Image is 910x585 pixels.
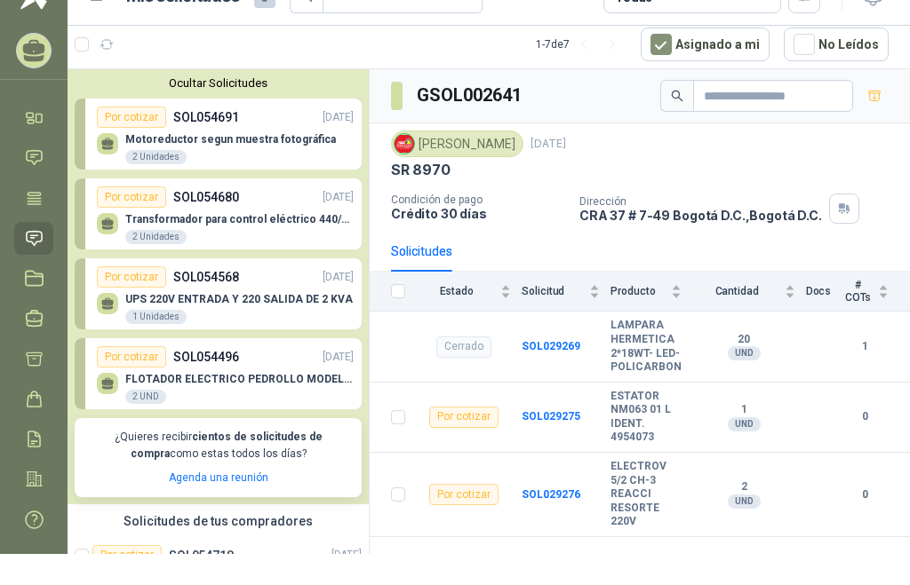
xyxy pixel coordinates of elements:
[391,130,523,157] div: [PERSON_NAME]
[323,189,354,206] p: [DATE]
[536,30,627,59] div: 1 - 7 de 7
[75,338,362,409] a: Por cotizarSOL054496[DATE] FLOTADOR ELECTRICO PEDROLLO MODELO VIYILANT PARA AGUAS NEGRAS2 UND
[323,349,354,366] p: [DATE]
[391,161,451,179] p: SR 8970
[97,186,166,208] div: Por cotizar
[323,109,354,126] p: [DATE]
[806,272,842,312] th: Docs
[391,194,565,206] p: Condición de pago
[842,272,910,312] th: # COTs
[131,431,323,460] b: cientos de solicitudes de compra
[416,272,522,312] th: Estado
[531,136,566,153] p: [DATE]
[75,76,362,90] button: Ocultar Solicitudes
[92,545,162,566] div: Por cotizar
[579,195,822,208] p: Dirección
[323,269,354,286] p: [DATE]
[522,285,586,297] span: Solicitud
[429,407,499,428] div: Por cotizar
[173,347,239,367] p: SOL054496
[173,107,239,127] p: SOL054691
[125,133,336,146] p: Motoreductor segun muestra fotográfica
[436,336,491,358] div: Cerrado
[75,258,362,329] a: Por cotizarSOL054568[DATE] UPS 220V ENTRADA Y 220 SALIDA DE 2 KVA1 Unidades
[522,410,580,423] a: SOL029275
[125,293,353,305] p: UPS 220V ENTRADA Y 220 SALIDA DE 2 KVA
[173,267,239,287] p: SOL054568
[522,272,611,312] th: Solicitud
[125,213,354,225] p: Transformador para control eléctrico 440/220/110 - 45O VA.
[611,390,682,445] b: ESTATOR NM063 01 L IDENT. 4954073
[429,484,499,505] div: Por cotizar
[784,28,889,61] button: No Leídos
[75,178,362,249] a: Por cotizarSOL054680[DATE] Transformador para control eléctrico 440/220/110 - 45O VA.2 Unidades
[611,272,692,312] th: Producto
[692,333,794,347] b: 20
[842,486,889,503] b: 0
[125,373,354,385] p: FLOTADOR ELECTRICO PEDROLLO MODELO VIYILANT PARA AGUAS NEGRAS
[169,549,234,562] p: SOL054718
[125,390,166,404] div: 2 UND
[391,241,452,261] div: Solicitudes
[692,285,780,297] span: Cantidad
[692,403,794,417] b: 1
[169,471,268,484] a: Agenda una reunión
[842,408,889,425] b: 0
[416,285,497,297] span: Estado
[611,285,667,297] span: Producto
[728,494,761,509] div: UND
[579,208,822,223] p: CRA 37 # 7-49 Bogotá D.C. , Bogotá D.C.
[611,319,682,374] b: LAMPARA HERMETICA 2*18WT- LED-POLICARBON
[173,187,239,207] p: SOL054680
[395,134,414,154] img: Company Logo
[671,90,683,102] span: search
[97,266,166,288] div: Por cotizar
[97,346,166,368] div: Por cotizar
[391,206,565,221] p: Crédito 30 días
[842,338,889,355] b: 1
[68,69,369,504] div: Ocultar SolicitudesPor cotizarSOL054691[DATE] Motoreductor segun muestra fotográfica2 UnidadesPor...
[75,99,362,170] a: Por cotizarSOL054691[DATE] Motoreductor segun muestra fotográfica2 Unidades
[611,460,682,529] b: ELECTROV 5/2 CH-3 REACCI RESORTE 220V
[692,272,805,312] th: Cantidad
[728,346,761,360] div: UND
[728,417,761,431] div: UND
[68,504,369,538] div: Solicitudes de tus compradores
[417,82,524,109] h3: GSOL002641
[641,28,770,61] button: Asignado a mi
[125,150,187,164] div: 2 Unidades
[97,107,166,128] div: Por cotizar
[85,429,351,462] p: ¿Quieres recibir como estas todos los días?
[692,480,794,494] b: 2
[522,340,580,352] a: SOL029269
[331,547,362,564] p: [DATE]
[125,230,187,244] div: 2 Unidades
[522,488,580,501] a: SOL029276
[125,310,187,324] div: 1 Unidades
[842,279,874,304] span: # COTs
